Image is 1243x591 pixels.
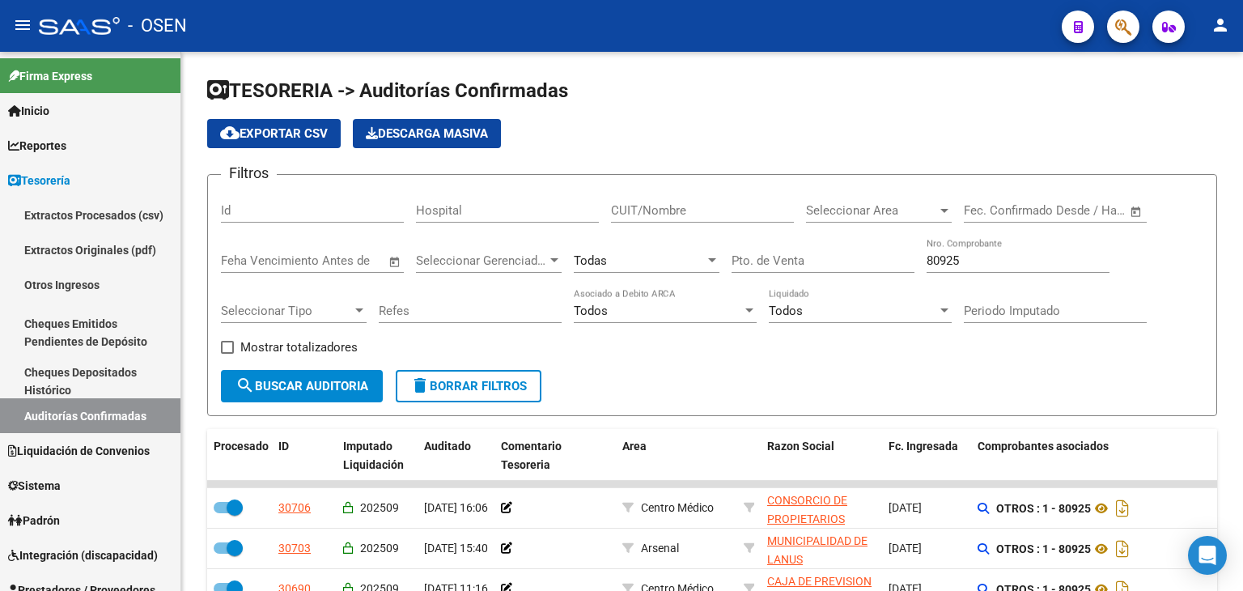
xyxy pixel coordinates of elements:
span: [DATE] 15:40 [424,542,488,555]
span: Buscar Auditoria [235,379,368,393]
mat-icon: person [1211,15,1230,35]
datatable-header-cell: ID [272,429,337,483]
span: 202509 [360,542,399,555]
span: ID [278,440,289,453]
datatable-header-cell: Comentario Tesoreria [494,429,616,483]
span: [DATE] [889,501,922,514]
span: Arsenal [641,542,679,555]
mat-icon: delete [410,376,430,395]
div: - 30688225090 [767,491,876,525]
span: 202509 [360,501,399,514]
span: TESORERIA -> Auditorías Confirmadas [207,79,568,102]
span: Inicio [8,102,49,120]
span: Seleccionar Gerenciador [416,253,547,268]
span: Procesado [214,440,269,453]
span: Razon Social [767,440,834,453]
span: Mostrar totalizadores [240,338,358,357]
span: [DATE] 16:06 [424,501,488,514]
span: [DATE] [889,542,922,555]
span: Descarga Masiva [366,126,488,141]
span: Seleccionar Area [806,203,937,218]
button: Open calendar [386,253,405,271]
mat-icon: search [235,376,255,395]
datatable-header-cell: Fc. Ingresada [882,429,971,483]
span: Todas [574,253,607,268]
mat-icon: cloud_download [220,123,240,142]
span: Integración (discapacidad) [8,546,158,564]
app-download-masive: Descarga masiva de comprobantes (adjuntos) [353,119,501,148]
span: Area [622,440,647,453]
span: Seleccionar Tipo [221,304,352,318]
datatable-header-cell: Auditado [418,429,494,483]
datatable-header-cell: Comprobantes asociados [971,429,1214,483]
datatable-header-cell: Imputado Liquidación [337,429,418,483]
mat-icon: menu [13,15,32,35]
input: Fecha fin [1044,203,1122,218]
datatable-header-cell: Procesado [207,429,272,483]
button: Exportar CSV [207,119,341,148]
span: Comentario Tesoreria [501,440,562,471]
button: Open calendar [1127,202,1146,221]
span: Reportes [8,137,66,155]
span: Sistema [8,477,61,495]
span: Todos [574,304,608,318]
strong: OTROS : 1 - 80925 [996,542,1091,555]
div: - 30999001005 [767,532,876,566]
button: Borrar Filtros [396,370,541,402]
span: Comprobantes asociados [978,440,1109,453]
span: Todos [769,304,803,318]
strong: OTROS : 1 - 80925 [996,502,1091,515]
span: Padrón [8,512,60,529]
span: Imputado Liquidación [343,440,404,471]
span: Fc. Ingresada [889,440,958,453]
i: Descargar documento [1112,495,1133,521]
h3: Filtros [221,162,277,185]
div: 30706 [278,499,311,517]
button: Descarga Masiva [353,119,501,148]
span: Liquidación de Convenios [8,442,150,460]
input: Fecha inicio [964,203,1029,218]
i: Descargar documento [1112,536,1133,562]
span: Tesorería [8,172,70,189]
span: Exportar CSV [220,126,328,141]
div: 30703 [278,539,311,558]
span: Borrar Filtros [410,379,527,393]
datatable-header-cell: Area [616,429,737,483]
span: Firma Express [8,67,92,85]
span: - OSEN [128,8,187,44]
datatable-header-cell: Razon Social [761,429,882,483]
div: Open Intercom Messenger [1188,536,1227,575]
span: Centro Médico [641,501,714,514]
span: Auditado [424,440,471,453]
span: MUNICIPALIDAD DE LANUS [767,534,868,566]
button: Buscar Auditoria [221,370,383,402]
